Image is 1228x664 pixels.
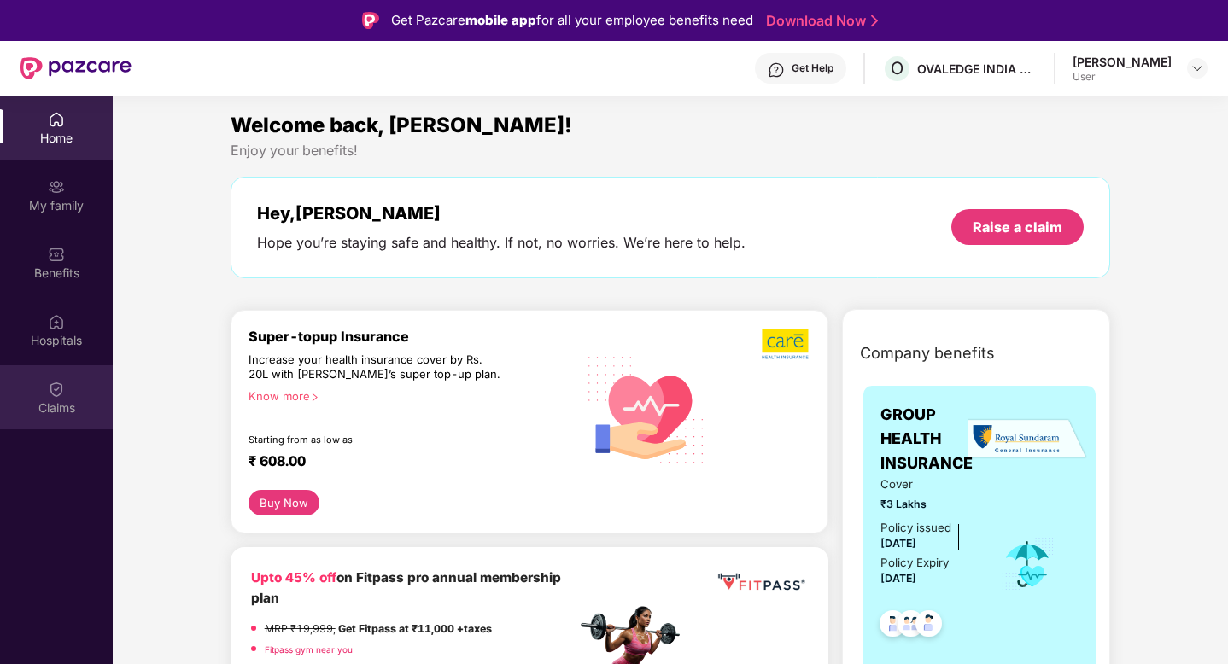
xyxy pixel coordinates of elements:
[973,218,1062,236] div: Raise a claim
[48,246,65,263] img: svg+xml;base64,PHN2ZyBpZD0iQmVuZWZpdHMiIHhtbG5zPSJodHRwOi8vd3d3LnczLm9yZy8yMDAwL3N2ZyIgd2lkdGg9Ij...
[768,61,785,79] img: svg+xml;base64,PHN2ZyBpZD0iSGVscC0zMngzMiIgeG1sbnM9Imh0dHA6Ly93d3cudzMub3JnLzIwMDAvc3ZnIiB3aWR0aD...
[251,569,561,606] b: on Fitpass pro annual membership plan
[265,622,336,635] del: MRP ₹19,999,
[880,519,951,537] div: Policy issued
[891,58,903,79] span: O
[880,403,977,475] span: GROUP HEALTH INSURANCE
[465,12,536,28] strong: mobile app
[265,644,353,655] a: Fitpass gym near you
[251,569,336,585] b: Upto 45% off
[792,61,833,75] div: Get Help
[871,12,878,30] img: Stroke
[249,490,319,515] button: Buy Now
[872,605,914,647] img: svg+xml;base64,PHN2ZyB4bWxucz0iaHR0cDovL3d3dy53My5vcmcvMjAwMC9zdmciIHdpZHRoPSI0OC45NDMiIGhlaWdodD...
[1190,61,1204,75] img: svg+xml;base64,PHN2ZyBpZD0iRHJvcGRvd24tMzJ4MzIiIHhtbG5zPSJodHRwOi8vd3d3LnczLm9yZy8yMDAwL3N2ZyIgd2...
[249,328,576,345] div: Super-topup Insurance
[249,389,566,401] div: Know more
[880,496,977,512] span: ₹3 Lakhs
[249,452,559,473] div: ₹ 608.00
[576,337,717,480] img: svg+xml;base64,PHN2ZyB4bWxucz0iaHR0cDovL3d3dy53My5vcmcvMjAwMC9zdmciIHhtbG5zOnhsaW5rPSJodHRwOi8vd3...
[257,203,746,224] div: Hey, [PERSON_NAME]
[362,12,379,29] img: Logo
[908,605,950,647] img: svg+xml;base64,PHN2ZyB4bWxucz0iaHR0cDovL3d3dy53My5vcmcvMjAwMC9zdmciIHdpZHRoPSI0OC45NDMiIGhlaWdodD...
[48,111,65,128] img: svg+xml;base64,PHN2ZyBpZD0iSG9tZSIgeG1sbnM9Imh0dHA6Ly93d3cudzMub3JnLzIwMDAvc3ZnIiB3aWR0aD0iMjAiIG...
[766,12,873,30] a: Download Now
[249,352,503,382] div: Increase your health insurance cover by Rs. 20L with [PERSON_NAME]’s super top-up plan.
[249,434,504,446] div: Starting from as low as
[880,554,949,572] div: Policy Expiry
[257,234,746,252] div: Hope you’re staying safe and healthy. If not, no worries. We’re here to help.
[338,622,492,635] strong: Get Fitpass at ₹11,000 +taxes
[48,381,65,398] img: svg+xml;base64,PHN2ZyBpZD0iQ2xhaW0iIHhtbG5zPSJodHRwOi8vd3d3LnczLm9yZy8yMDAwL3N2ZyIgd2lkdGg9IjIwIi...
[880,537,916,550] span: [DATE]
[20,57,132,79] img: New Pazcare Logo
[968,418,1087,460] img: insurerLogo
[890,605,932,647] img: svg+xml;base64,PHN2ZyB4bWxucz0iaHR0cDovL3d3dy53My5vcmcvMjAwMC9zdmciIHdpZHRoPSI0OC45MTUiIGhlaWdodD...
[310,393,319,402] span: right
[860,341,995,365] span: Company benefits
[48,313,65,330] img: svg+xml;base64,PHN2ZyBpZD0iSG9zcGl0YWxzIiB4bWxucz0iaHR0cDovL3d3dy53My5vcmcvMjAwMC9zdmciIHdpZHRoPS...
[715,568,808,597] img: fppp.png
[762,328,810,360] img: b5dec4f62d2307b9de63beb79f102df3.png
[231,113,572,137] span: Welcome back, [PERSON_NAME]!
[1000,536,1055,592] img: icon
[880,475,977,493] span: Cover
[391,10,753,31] div: Get Pazcare for all your employee benefits need
[231,142,1111,160] div: Enjoy your benefits!
[48,178,65,195] img: svg+xml;base64,PHN2ZyB3aWR0aD0iMjAiIGhlaWdodD0iMjAiIHZpZXdCb3g9IjAgMCAyMCAyMCIgZmlsbD0ibm9uZSIgeG...
[917,61,1037,77] div: OVALEDGE INDIA PRIVATE LIMITED
[880,572,916,585] span: [DATE]
[1073,70,1172,84] div: User
[1073,54,1172,70] div: [PERSON_NAME]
